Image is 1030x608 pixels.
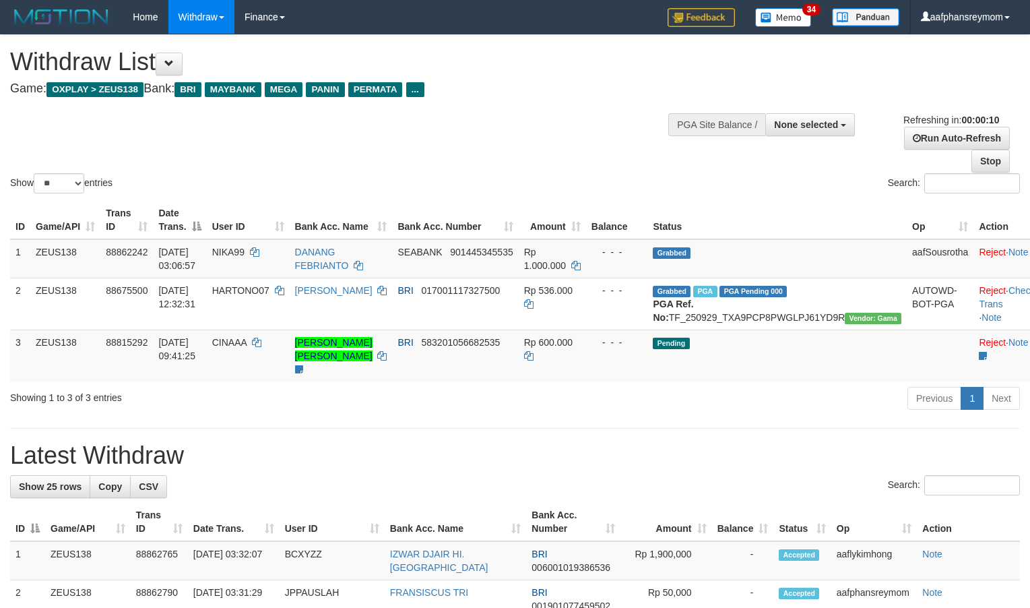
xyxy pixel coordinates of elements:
[755,8,812,27] img: Button%20Memo.svg
[907,239,973,278] td: aafSousrotha
[774,119,838,130] span: None selected
[153,201,206,239] th: Date Trans.: activate to sort column descending
[348,82,403,97] span: PERMATA
[397,247,442,257] span: SEABANK
[1008,247,1029,257] a: Note
[295,337,373,361] a: [PERSON_NAME] [PERSON_NAME]
[903,115,999,125] span: Refreshing in:
[158,337,195,361] span: [DATE] 09:41:25
[712,503,774,541] th: Balance: activate to sort column ascending
[845,313,901,324] span: Vendor URL: https://trx31.1velocity.biz
[779,588,819,599] span: Accepted
[390,549,488,573] a: IZWAR DJAIR HI. [GEOGRAPHIC_DATA]
[295,285,373,296] a: [PERSON_NAME]
[917,503,1020,541] th: Action
[10,442,1020,469] h1: Latest Withdraw
[10,173,112,193] label: Show entries
[591,336,643,349] div: - - -
[647,201,907,239] th: Status
[647,278,907,330] td: TF_250929_TXA9PCP8PWGLPJ61YD9R
[961,115,999,125] strong: 00:00:10
[158,285,195,309] span: [DATE] 12:32:31
[45,541,131,580] td: ZEUS138
[693,286,717,297] span: Marked by aaftrukkakada
[421,337,500,348] span: Copy 583201056682535 to clipboard
[586,201,648,239] th: Balance
[524,337,573,348] span: Rp 600.000
[106,285,148,296] span: 88675500
[30,330,100,382] td: ZEUS138
[653,286,690,297] span: Grabbed
[280,541,385,580] td: BCXYZZ
[188,503,280,541] th: Date Trans.: activate to sort column ascending
[397,337,413,348] span: BRI
[34,173,84,193] select: Showentries
[406,82,424,97] span: ...
[158,247,195,271] span: [DATE] 03:06:57
[924,173,1020,193] input: Search:
[779,549,819,561] span: Accepted
[765,113,855,136] button: None selected
[532,562,610,573] span: Copy 006001019386536 to clipboard
[212,337,247,348] span: CINAAA
[904,127,1010,150] a: Run Auto-Refresh
[10,239,30,278] td: 1
[30,239,100,278] td: ZEUS138
[10,49,673,75] h1: Withdraw List
[450,247,513,257] span: Copy 901445345535 to clipboard
[139,481,158,492] span: CSV
[802,3,820,16] span: 34
[653,338,689,349] span: Pending
[532,587,547,598] span: BRI
[971,150,1010,173] a: Stop
[979,285,1006,296] a: Reject
[10,330,30,382] td: 3
[19,481,82,492] span: Show 25 rows
[620,503,711,541] th: Amount: activate to sort column ascending
[831,541,918,580] td: aaflykimhong
[979,247,1006,257] a: Reject
[10,541,45,580] td: 1
[392,201,518,239] th: Bank Acc. Number: activate to sort column ascending
[620,541,711,580] td: Rp 1,900,000
[100,201,153,239] th: Trans ID: activate to sort column ascending
[832,8,899,26] img: panduan.png
[207,201,290,239] th: User ID: activate to sort column ascending
[385,503,527,541] th: Bank Acc. Name: activate to sort column ascending
[10,82,673,96] h4: Game: Bank:
[979,337,1006,348] a: Reject
[922,587,942,598] a: Note
[30,201,100,239] th: Game/API: activate to sort column ascending
[653,299,693,323] b: PGA Ref. No:
[532,549,547,559] span: BRI
[712,541,774,580] td: -
[983,387,1020,410] a: Next
[10,475,90,498] a: Show 25 rows
[773,503,831,541] th: Status: activate to sort column ascending
[106,337,148,348] span: 88815292
[888,173,1020,193] label: Search:
[10,7,112,27] img: MOTION_logo.png
[961,387,984,410] a: 1
[907,201,973,239] th: Op: activate to sort column ascending
[653,247,690,259] span: Grabbed
[10,201,30,239] th: ID
[981,312,1002,323] a: Note
[45,503,131,541] th: Game/API: activate to sort column ascending
[46,82,143,97] span: OXPLAY > ZEUS138
[265,82,303,97] span: MEGA
[90,475,131,498] a: Copy
[10,386,419,404] div: Showing 1 to 3 of 3 entries
[526,503,620,541] th: Bank Acc. Number: activate to sort column ascending
[212,285,269,296] span: HARTONO07
[397,285,413,296] span: BRI
[591,284,643,297] div: - - -
[205,82,261,97] span: MAYBANK
[30,278,100,330] td: ZEUS138
[907,278,973,330] td: AUTOWD-BOT-PGA
[295,247,349,271] a: DANANG FEBRIANTO
[131,503,188,541] th: Trans ID: activate to sort column ascending
[390,587,468,598] a: FRANSISCUS TRI
[131,541,188,580] td: 88862765
[174,82,201,97] span: BRI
